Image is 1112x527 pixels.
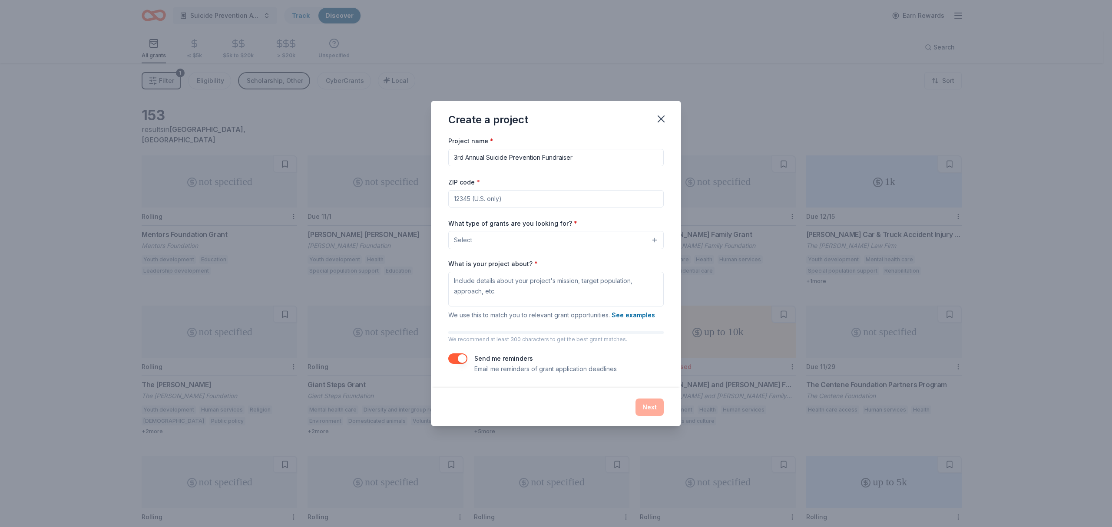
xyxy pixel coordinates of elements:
label: What is your project about? [448,260,538,268]
input: After school program [448,149,664,166]
span: We use this to match you to relevant grant opportunities. [448,311,655,319]
label: Send me reminders [474,355,533,362]
p: Email me reminders of grant application deadlines [474,364,617,374]
button: See examples [612,310,655,320]
div: Create a project [448,113,528,127]
button: Select [448,231,664,249]
span: Select [454,235,472,245]
input: 12345 (U.S. only) [448,190,664,208]
p: We recommend at least 300 characters to get the best grant matches. [448,336,664,343]
label: ZIP code [448,178,480,187]
label: What type of grants are you looking for? [448,219,577,228]
label: Project name [448,137,493,145]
